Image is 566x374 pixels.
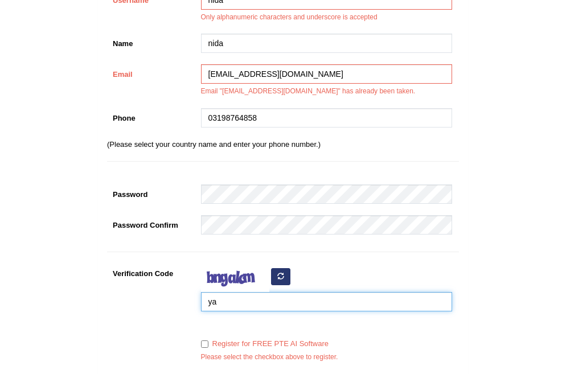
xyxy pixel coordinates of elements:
label: Verification Code [107,264,195,279]
label: Name [107,34,195,49]
label: Register for FREE PTE AI Software [201,338,329,350]
p: (Please select your country name and enter your phone number.) [107,139,459,150]
label: Password [107,184,195,200]
label: Phone [107,108,195,124]
label: Email [107,64,195,80]
label: Password Confirm [107,215,195,231]
input: Register for FREE PTE AI Software [201,340,208,348]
